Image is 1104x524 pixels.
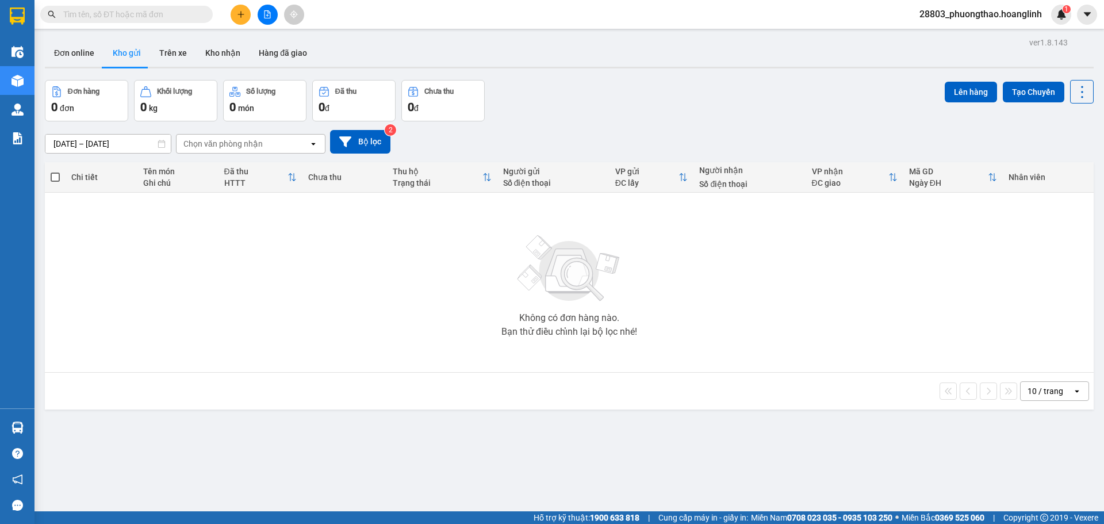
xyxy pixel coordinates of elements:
[103,39,150,67] button: Kho gửi
[903,162,1003,193] th: Toggle SortBy
[501,327,637,336] div: Bạn thử điều chỉnh lại bộ lọc nhé!
[11,75,24,87] img: warehouse-icon
[424,87,454,95] div: Chưa thu
[224,178,288,188] div: HTTT
[1029,36,1068,49] div: ver 1.8.143
[309,139,318,148] svg: open
[11,422,24,434] img: warehouse-icon
[134,80,217,121] button: Khối lượng0kg
[45,80,128,121] button: Đơn hàng0đơn
[223,80,306,121] button: Số lượng0món
[11,46,24,58] img: warehouse-icon
[408,100,414,114] span: 0
[1064,5,1068,13] span: 1
[993,511,995,524] span: |
[615,178,679,188] div: ĐC lấy
[246,87,275,95] div: Số lượng
[1082,9,1092,20] span: caret-down
[1077,5,1097,25] button: caret-down
[143,167,213,176] div: Tên món
[11,104,24,116] img: warehouse-icon
[12,448,23,459] span: question-circle
[699,179,800,189] div: Số điện thoại
[183,138,263,150] div: Chọn văn phòng nhận
[48,10,56,18] span: search
[330,130,390,154] button: Bộ lọc
[1040,514,1048,522] span: copyright
[387,162,497,193] th: Toggle SortBy
[615,167,679,176] div: VP gửi
[895,515,899,520] span: ⚪️
[590,513,639,522] strong: 1900 633 818
[258,5,278,25] button: file-add
[45,39,103,67] button: Đơn online
[909,167,988,176] div: Mã GD
[51,100,57,114] span: 0
[263,10,271,18] span: file-add
[909,178,988,188] div: Ngày ĐH
[238,104,254,113] span: món
[157,87,192,95] div: Khối lượng
[140,100,147,114] span: 0
[12,500,23,511] span: message
[393,167,482,176] div: Thu hộ
[414,104,419,113] span: đ
[806,162,903,193] th: Toggle SortBy
[325,104,329,113] span: đ
[45,135,171,153] input: Select a date range.
[393,178,482,188] div: Trạng thái
[503,178,604,188] div: Số điện thoại
[945,82,997,102] button: Lên hàng
[910,7,1051,21] span: 28803_phuongthao.hoanglinh
[699,166,800,175] div: Người nhận
[519,313,619,323] div: Không có đơn hàng nào.
[149,104,158,113] span: kg
[503,167,604,176] div: Người gửi
[812,167,888,176] div: VP nhận
[787,513,892,522] strong: 0708 023 035 - 0935 103 250
[1056,9,1067,20] img: icon-new-feature
[401,80,485,121] button: Chưa thu0đ
[150,39,196,67] button: Trên xe
[1009,173,1088,182] div: Nhân viên
[308,173,381,182] div: Chưa thu
[250,39,316,67] button: Hàng đã giao
[534,511,639,524] span: Hỗ trợ kỹ thuật:
[312,80,396,121] button: Đã thu0đ
[196,39,250,67] button: Kho nhận
[935,513,984,522] strong: 0369 525 060
[12,474,23,485] span: notification
[751,511,892,524] span: Miền Nam
[609,162,694,193] th: Toggle SortBy
[385,124,396,136] sup: 2
[229,100,236,114] span: 0
[143,178,213,188] div: Ghi chú
[1028,385,1063,397] div: 10 / trang
[658,511,748,524] span: Cung cấp máy in - giấy in:
[1063,5,1071,13] sup: 1
[512,228,627,309] img: svg+xml;base64,PHN2ZyBjbGFzcz0ibGlzdC1wbHVnX19zdmciIHhtbG5zPSJodHRwOi8vd3d3LnczLm9yZy8yMDAwL3N2Zy...
[290,10,298,18] span: aim
[1003,82,1064,102] button: Tạo Chuyến
[319,100,325,114] span: 0
[71,173,131,182] div: Chi tiết
[10,7,25,25] img: logo-vxr
[335,87,356,95] div: Đã thu
[902,511,984,524] span: Miền Bắc
[63,8,199,21] input: Tìm tên, số ĐT hoặc mã đơn
[648,511,650,524] span: |
[812,178,888,188] div: ĐC giao
[237,10,245,18] span: plus
[284,5,304,25] button: aim
[218,162,303,193] th: Toggle SortBy
[60,104,74,113] span: đơn
[68,87,99,95] div: Đơn hàng
[11,132,24,144] img: solution-icon
[224,167,288,176] div: Đã thu
[1072,387,1082,396] svg: open
[231,5,251,25] button: plus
